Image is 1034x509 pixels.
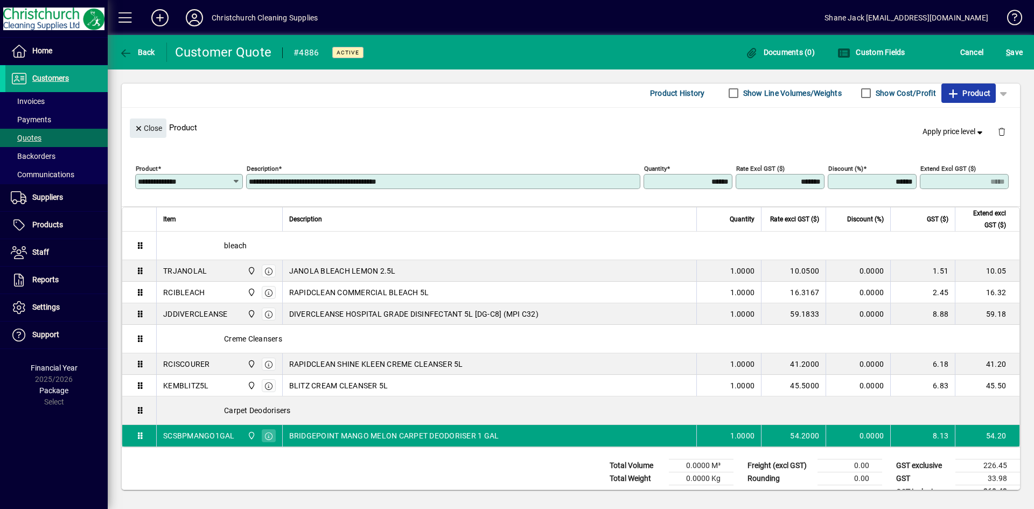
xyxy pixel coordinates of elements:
[890,303,955,325] td: 8.88
[5,38,108,65] a: Home
[163,213,176,225] span: Item
[847,213,884,225] span: Discount (%)
[1006,44,1023,61] span: ave
[736,165,785,172] mat-label: Rate excl GST ($)
[826,260,890,282] td: 0.0000
[177,8,212,27] button: Profile
[890,425,955,447] td: 8.13
[891,472,955,485] td: GST
[11,152,55,161] span: Backorders
[136,165,158,172] mat-label: Product
[5,92,108,110] a: Invoices
[32,74,69,82] span: Customers
[32,303,60,311] span: Settings
[289,213,322,225] span: Description
[768,430,819,441] div: 54.2000
[604,472,669,485] td: Total Weight
[163,380,209,391] div: KEMBLITZ5L
[11,115,51,124] span: Payments
[955,260,1019,282] td: 10.05
[768,287,819,298] div: 16.3167
[955,425,1019,447] td: 54.20
[741,88,842,99] label: Show Line Volumes/Weights
[5,129,108,147] a: Quotes
[920,165,976,172] mat-label: Extend excl GST ($)
[955,485,1020,499] td: 260.43
[730,213,754,225] span: Quantity
[247,165,278,172] mat-label: Description
[927,213,948,225] span: GST ($)
[768,380,819,391] div: 45.5000
[11,97,45,106] span: Invoices
[669,459,733,472] td: 0.0000 M³
[958,43,987,62] button: Cancel
[768,266,819,276] div: 10.0500
[646,83,709,103] button: Product History
[5,267,108,294] a: Reports
[175,44,272,61] div: Customer Quote
[134,120,162,137] span: Close
[5,110,108,129] a: Payments
[5,184,108,211] a: Suppliers
[890,353,955,375] td: 6.18
[730,430,755,441] span: 1.0000
[826,353,890,375] td: 0.0000
[5,165,108,184] a: Communications
[745,48,815,57] span: Documents (0)
[955,353,1019,375] td: 41.20
[289,359,463,369] span: RAPIDCLEAN SHINE KLEEN CREME CLEANSER 5L
[157,396,1019,424] div: Carpet Deodorisers
[32,330,59,339] span: Support
[955,303,1019,325] td: 59.18
[999,2,1021,37] a: Knowledge Base
[947,85,990,102] span: Product
[289,287,429,298] span: RAPIDCLEAN COMMERCIAL BLEACH 5L
[5,294,108,321] a: Settings
[644,165,667,172] mat-label: Quantity
[244,358,257,370] span: Christchurch Cleaning Supplies Ltd
[212,9,318,26] div: Christchurch Cleaning Supplies
[650,85,705,102] span: Product History
[157,325,1019,353] div: Creme Cleansers
[163,430,235,441] div: SCSBPMANGO1GAL
[337,49,359,56] span: Active
[31,364,78,372] span: Financial Year
[918,122,989,142] button: Apply price level
[890,282,955,303] td: 2.45
[890,260,955,282] td: 1.51
[770,213,819,225] span: Rate excl GST ($)
[244,308,257,320] span: Christchurch Cleaning Supplies Ltd
[11,170,74,179] span: Communications
[5,322,108,348] a: Support
[742,43,818,62] button: Documents (0)
[289,380,388,391] span: BLITZ CREAM CLEANSER 5L
[130,118,166,138] button: Close
[289,309,539,319] span: DIVERCLEANSE HOSPITAL GRADE DISINFECTANT 5L [DG-C8] (MPI C32)
[835,43,908,62] button: Custom Fields
[989,118,1015,144] button: Delete
[289,430,499,441] span: BRIDGEPOINT MANGO MELON CARPET DEODORISER 1 GAL
[5,212,108,239] a: Products
[768,359,819,369] div: 41.2000
[955,375,1019,396] td: 45.50
[32,46,52,55] span: Home
[1003,43,1025,62] button: Save
[891,485,955,499] td: GST inclusive
[244,380,257,392] span: Christchurch Cleaning Supplies Ltd
[923,126,985,137] span: Apply price level
[742,472,818,485] td: Rounding
[730,266,755,276] span: 1.0000
[890,375,955,396] td: 6.83
[742,459,818,472] td: Freight (excl GST)
[244,430,257,442] span: Christchurch Cleaning Supplies Ltd
[826,375,890,396] td: 0.0000
[955,472,1020,485] td: 33.98
[941,83,996,103] button: Product
[1006,48,1010,57] span: S
[127,123,169,133] app-page-header-button: Close
[289,266,396,276] span: JANOLA BLEACH LEMON 2.5L
[826,425,890,447] td: 0.0000
[157,232,1019,260] div: bleach
[294,44,319,61] div: #4886
[874,88,936,99] label: Show Cost/Profit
